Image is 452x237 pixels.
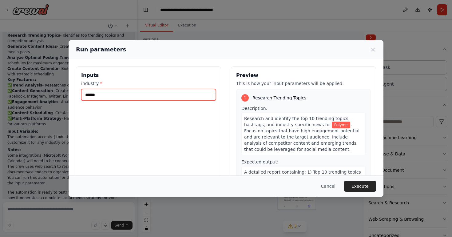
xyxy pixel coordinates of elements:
h3: Preview [236,72,371,79]
label: industry [81,80,216,86]
span: Description: [241,106,267,111]
span: Expected output: [241,159,279,164]
p: This is how your input parameters will be applied: [236,80,371,86]
span: . Focus on topics that have high engagement potential and are relevant to the target audience. In... [244,122,359,152]
h3: Inputs [81,72,216,79]
span: Variable: industry [332,122,350,128]
span: Research and identify the top 10 trending topics, hashtags, and industry-specific news for [244,116,350,127]
span: A detailed report containing: 1) Top 10 trending topics with relevance scores, 2) Popular hashtag... [244,170,361,199]
button: Execute [344,181,376,192]
div: 1 [241,94,249,102]
span: Research Trending Topics [252,95,307,101]
button: Cancel [316,181,340,192]
h2: Run parameters [76,45,126,54]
